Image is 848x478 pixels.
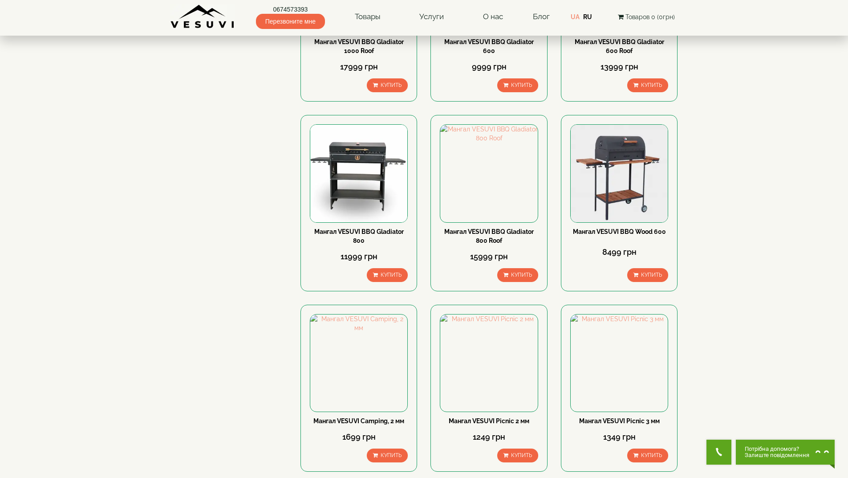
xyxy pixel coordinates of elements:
[444,228,534,244] a: Мангал VESUVI BBQ Gladiator 800 Roof
[381,272,402,278] span: Купить
[440,315,537,412] img: Мангал VESUVI Picnic 2 мм
[310,61,408,73] div: 17999 грн
[570,61,668,73] div: 13999 грн
[641,452,662,458] span: Купить
[533,12,550,21] a: Блог
[314,38,404,54] a: Мангал VESUVI BBQ Gladiator 1000 Roof
[310,251,408,262] div: 11999 грн
[573,228,666,235] a: Мангал VESUVI BBQ Wood 600
[474,7,512,27] a: О нас
[497,268,538,282] button: Купить
[440,251,538,262] div: 15999 грн
[256,5,325,14] a: 0674573393
[444,38,534,54] a: Мангал VESUVI BBQ Gladiator 600
[627,449,668,462] button: Купить
[310,315,407,412] img: Мангал VESUVI Camping, 2 мм
[745,446,809,452] span: Потрібна допомога?
[497,78,538,92] button: Купить
[313,417,404,425] a: Мангал VESUVI Camping, 2 мм
[570,246,668,258] div: 8499 грн
[367,449,408,462] button: Купить
[511,452,532,458] span: Купить
[641,82,662,88] span: Купить
[627,78,668,92] button: Купить
[440,61,538,73] div: 9999 грн
[575,38,664,54] a: Мангал VESUVI BBQ Gladiator 600 Roof
[170,4,235,29] img: Завод VESUVI
[440,431,538,443] div: 1249 грн
[745,452,809,458] span: Залиште повідомлення
[706,440,731,465] button: Get Call button
[497,449,538,462] button: Купить
[440,125,537,222] img: Мангал VESUVI BBQ Gladiator 800 Roof
[627,268,668,282] button: Купить
[583,13,592,20] a: RU
[736,440,835,465] button: Chat button
[310,431,408,443] div: 1699 грн
[367,78,408,92] button: Купить
[511,272,532,278] span: Купить
[511,82,532,88] span: Купить
[579,417,660,425] a: Мангал VESUVI Picnic 3 мм
[625,13,675,20] span: Товаров 0 (0грн)
[571,315,668,412] img: Мангал VESUVI Picnic 3 мм
[367,268,408,282] button: Купить
[641,272,662,278] span: Купить
[346,7,390,27] a: Товары
[256,14,325,29] span: Перезвоните мне
[449,417,529,425] a: Мангал VESUVI Picnic 2 мм
[615,12,678,22] button: Товаров 0 (0грн)
[571,125,668,222] img: Мангал VESUVI BBQ Wood 600
[310,125,407,222] img: Мангал VESUVI BBQ Gladiator 800
[381,452,402,458] span: Купить
[381,82,402,88] span: Купить
[570,431,668,443] div: 1349 грн
[571,13,580,20] a: UA
[314,228,404,244] a: Мангал VESUVI BBQ Gladiator 800
[410,7,453,27] a: Услуги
